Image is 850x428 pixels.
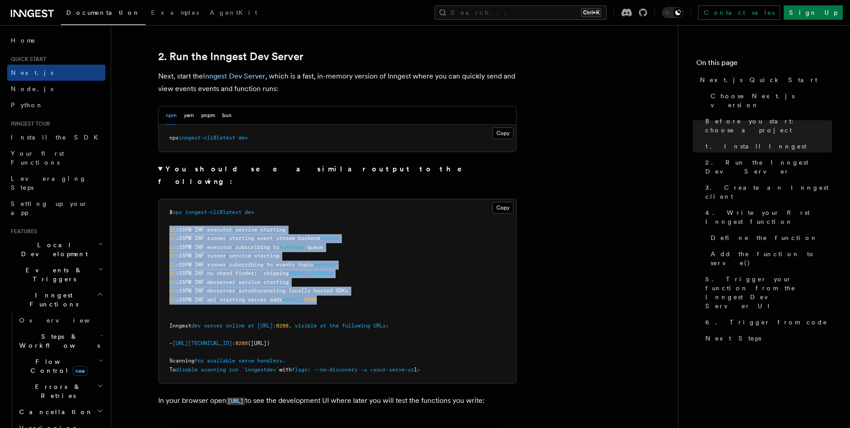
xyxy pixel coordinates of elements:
[417,367,420,373] span: >
[169,270,176,276] span: 12
[705,183,832,201] span: 3. Create an Inngest client
[7,81,105,97] a: Node.js
[185,209,242,215] span: inngest-cli@latest
[194,358,204,364] span: for
[314,262,317,268] span: =
[232,227,235,233] span: >
[242,367,267,373] span: `inngest
[169,253,176,259] span: 12
[435,5,607,20] button: Search...Ctrl+K
[61,3,146,25] a: Documentation
[16,328,105,354] button: Steps & Workflows
[16,332,100,350] span: Steps & Workflows
[11,150,64,166] span: Your first Functions
[702,154,832,179] a: 2. Run the Inngest Dev Server
[662,7,683,18] button: Toggle dark mode
[707,88,832,113] a: Choose Next.js version
[207,358,235,364] span: available
[320,235,323,241] span: =
[176,244,232,250] span: :33PM INF executor
[176,367,198,373] span: disable
[226,397,245,405] code: [URL]
[191,323,201,329] span: dev
[702,271,832,314] a: 5. Trigger your function from the Inngest Dev Server UI
[7,291,97,309] span: Inngest Functions
[204,323,223,329] span: server
[295,323,317,329] span: visible
[329,323,339,329] span: the
[169,244,176,250] span: 12
[169,288,176,294] span: 12
[235,288,238,294] span: >
[705,334,761,343] span: Next Steps
[16,354,105,379] button: Flow Controlnew
[229,262,314,268] span: subscribing to events topic
[73,366,87,376] span: new
[276,367,279,373] span: `
[176,279,235,285] span: :33PM INF devserver
[307,270,332,276] span: claiming
[323,235,339,241] span: redis
[279,244,304,250] span: function
[7,170,105,196] a: Leveraging Steps
[7,65,105,81] a: Next.js
[414,367,417,373] span: l
[11,175,86,191] span: Leveraging Steps
[7,240,98,258] span: Local Development
[702,179,832,205] a: 3. Create an Inngest client
[176,270,289,276] span: :33PM INF no shard finder; skipping
[229,253,279,259] span: service starting
[158,50,303,63] a: 2. Run the Inngest Dev Server
[229,235,320,241] span: starting event stream backend
[238,288,348,294] span: autodiscovering locally hosted SDKs
[320,323,326,329] span: at
[361,367,367,373] span: -u
[705,208,832,226] span: 4. Write your first Inngest function
[267,367,276,373] span: dev
[226,235,229,241] span: >
[169,135,179,141] span: npx
[705,275,832,310] span: 5. Trigger your function from the Inngest Dev Server UI
[146,3,204,24] a: Examples
[711,92,832,109] span: Choose Next.js version
[373,323,389,329] span: URLs:
[11,134,104,141] span: Install the SDK
[176,262,226,268] span: :33PM INF runner
[304,297,317,303] span: 8288
[16,357,99,375] span: Flow Control
[581,8,601,17] kbd: Ctrl+K
[158,394,517,407] p: In your browser open to see the development UI where later you will test the functions you write:
[158,165,475,186] strong: You should see a similar output to the following:
[232,244,235,250] span: >
[276,323,289,329] span: 8288
[307,244,323,250] span: queue
[7,196,105,221] a: Setting up your app
[700,75,817,84] span: Next.js Quick Start
[7,228,37,235] span: Features
[176,235,226,241] span: :33PM INF runner
[702,138,832,154] a: 1. Install Inngest
[66,9,140,16] span: Documentation
[705,158,832,176] span: 2. Run the Inngest Dev Server
[7,266,98,284] span: Events & Triggers
[235,244,279,250] span: subscribing to
[257,323,276,329] span: [URL]:
[257,358,285,364] span: handlers.
[492,202,513,214] button: Copy
[184,106,194,125] button: yarn
[229,367,238,373] span: run
[169,235,176,241] span: 12
[201,367,226,373] span: scanning
[16,404,105,420] button: Cancellation
[282,297,285,303] span: =
[314,367,358,373] span: --no-discovery
[179,135,235,141] span: inngest-cli@latest
[7,129,105,145] a: Install the SDK
[696,72,832,88] a: Next.js Quick Start
[201,106,215,125] button: pnpm
[11,85,53,92] span: Node.js
[7,56,46,63] span: Quick start
[705,142,807,151] span: 1. Install Inngest
[203,72,265,80] a: Inngest Dev Server
[16,407,93,416] span: Cancellation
